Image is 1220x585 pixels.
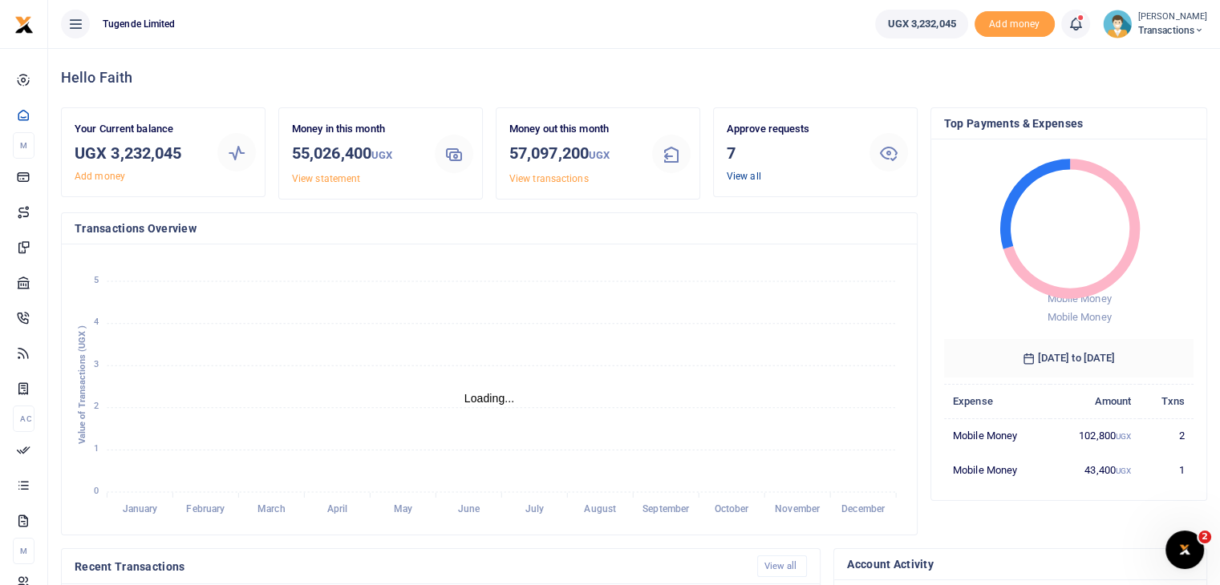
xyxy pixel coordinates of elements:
li: Ac [13,405,34,432]
tspan: July [525,503,543,514]
td: Mobile Money [944,418,1050,453]
a: Add money [75,171,125,182]
h3: 57,097,200 [509,141,639,167]
tspan: February [186,503,225,514]
small: UGX [1116,466,1131,475]
a: UGX 3,232,045 [875,10,967,38]
li: Toup your wallet [975,11,1055,38]
small: UGX [1116,432,1131,441]
tspan: June [458,503,480,514]
span: Transactions [1138,23,1207,38]
tspan: December [841,503,886,514]
p: Money out this month [509,121,639,138]
span: 2 [1198,531,1211,543]
text: Loading... [464,392,515,405]
th: Expense [944,384,1050,418]
iframe: Intercom live chat [1165,531,1204,569]
p: Money in this month [292,121,422,138]
h4: Transactions Overview [75,220,904,237]
span: Mobile Money [1047,292,1111,305]
h3: 55,026,400 [292,141,422,167]
a: profile-user [PERSON_NAME] Transactions [1103,10,1207,38]
span: Add money [975,11,1055,38]
h3: 7 [727,141,857,165]
a: View statement [292,173,360,184]
h4: Hello Faith [61,69,1207,87]
tspan: 4 [94,317,99,327]
tspan: September [642,503,690,514]
tspan: 1 [94,443,99,454]
img: profile-user [1103,10,1132,38]
small: [PERSON_NAME] [1138,10,1207,24]
h4: Top Payments & Expenses [944,115,1194,132]
tspan: August [584,503,616,514]
tspan: November [775,503,821,514]
tspan: October [715,503,750,514]
li: M [13,538,34,564]
td: Mobile Money [944,453,1050,486]
tspan: May [394,503,412,514]
th: Amount [1050,384,1141,418]
small: UGX [589,149,610,161]
tspan: 5 [94,275,99,285]
p: Your Current balance [75,121,205,138]
h3: UGX 3,232,045 [75,141,205,165]
a: View all [757,555,808,577]
h6: [DATE] to [DATE] [944,339,1194,377]
li: M [13,132,34,159]
tspan: January [123,503,158,514]
span: Mobile Money [1047,311,1111,323]
span: UGX 3,232,045 [887,16,955,32]
tspan: 2 [94,401,99,412]
small: UGX [371,149,392,161]
h4: Recent Transactions [75,558,744,575]
span: Tugende Limited [96,17,182,31]
tspan: 0 [94,486,99,496]
td: 43,400 [1050,453,1141,486]
p: Approve requests [727,121,857,138]
img: logo-small [14,15,34,34]
td: 2 [1140,418,1194,453]
td: 1 [1140,453,1194,486]
tspan: 3 [94,359,99,369]
h4: Account Activity [847,555,1194,573]
td: 102,800 [1050,418,1141,453]
a: logo-small logo-large logo-large [14,18,34,30]
li: Wallet ballance [869,10,974,38]
a: Add money [975,17,1055,29]
a: View transactions [509,173,589,184]
a: View all [727,171,761,182]
th: Txns [1140,384,1194,418]
text: Value of Transactions (UGX ) [77,325,87,445]
tspan: March [257,503,286,514]
tspan: April [327,503,348,514]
